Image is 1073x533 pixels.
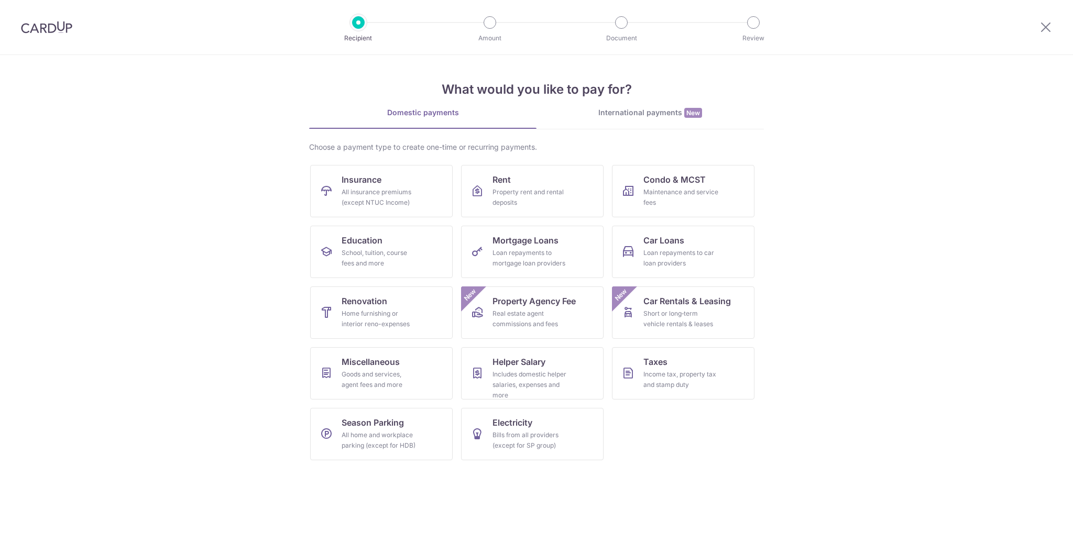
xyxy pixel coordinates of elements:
div: Maintenance and service fees [643,187,719,208]
div: Goods and services, agent fees and more [342,369,417,390]
span: Miscellaneous [342,356,400,368]
div: Short or long‑term vehicle rentals & leases [643,308,719,329]
div: Income tax, property tax and stamp duty [643,369,719,390]
span: Electricity [492,416,532,429]
a: Mortgage LoansLoan repayments to mortgage loan providers [461,226,604,278]
span: Condo & MCST [643,173,706,186]
a: Season ParkingAll home and workplace parking (except for HDB) [310,408,453,460]
span: Property Agency Fee [492,295,576,307]
p: Review [715,33,792,43]
a: Car Rentals & LeasingShort or long‑term vehicle rentals & leasesNew [612,286,754,339]
a: RenovationHome furnishing or interior reno-expenses [310,286,453,339]
a: ElectricityBills from all providers (except for SP group) [461,408,604,460]
div: All home and workplace parking (except for HDB) [342,430,417,451]
div: Bills from all providers (except for SP group) [492,430,568,451]
a: RentProperty rent and rental deposits [461,165,604,217]
a: Car LoansLoan repayments to car loan providers [612,226,754,278]
div: Includes domestic helper salaries, expenses and more [492,369,568,401]
span: Car Loans [643,234,684,247]
a: TaxesIncome tax, property tax and stamp duty [612,347,754,399]
p: Document [583,33,660,43]
div: All insurance premiums (except NTUC Income) [342,187,417,208]
div: Real estate agent commissions and fees [492,308,568,329]
span: Season Parking [342,416,404,429]
span: New [462,286,479,304]
div: Choose a payment type to create one-time or recurring payments. [309,142,764,152]
div: Property rent and rental deposits [492,187,568,208]
div: Home furnishing or interior reno-expenses [342,308,417,329]
a: InsuranceAll insurance premiums (except NTUC Income) [310,165,453,217]
div: Loan repayments to mortgage loan providers [492,248,568,269]
a: Helper SalaryIncludes domestic helper salaries, expenses and more [461,347,604,399]
img: CardUp [21,21,72,34]
div: Loan repayments to car loan providers [643,248,719,269]
span: Education [342,234,382,247]
span: New [612,286,630,304]
a: Condo & MCSTMaintenance and service fees [612,165,754,217]
div: Domestic payments [309,107,536,118]
p: Recipient [320,33,397,43]
a: Property Agency FeeReal estate agent commissions and feesNew [461,286,604,339]
div: International payments [536,107,764,118]
div: School, tuition, course fees and more [342,248,417,269]
p: Amount [451,33,529,43]
span: Rent [492,173,511,186]
span: Car Rentals & Leasing [643,295,731,307]
span: Renovation [342,295,387,307]
span: Helper Salary [492,356,545,368]
iframe: Opens a widget where you can find more information [1006,502,1063,528]
a: EducationSchool, tuition, course fees and more [310,226,453,278]
a: MiscellaneousGoods and services, agent fees and more [310,347,453,399]
span: Insurance [342,173,381,186]
h4: What would you like to pay for? [309,80,764,99]
span: Mortgage Loans [492,234,559,247]
span: New [684,108,702,118]
span: Taxes [643,356,667,368]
